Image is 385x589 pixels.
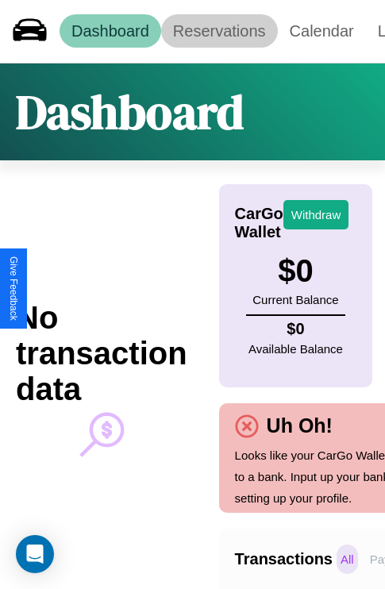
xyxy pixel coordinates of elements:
[16,535,54,573] div: Open Intercom Messenger
[259,414,341,437] h4: Uh Oh!
[60,14,161,48] a: Dashboard
[16,300,187,407] h2: No transaction data
[235,205,283,241] h4: CarGo Wallet
[161,14,278,48] a: Reservations
[283,200,349,229] button: Withdraw
[278,14,366,48] a: Calendar
[337,545,358,574] p: All
[8,256,19,321] div: Give Feedback
[16,79,244,144] h1: Dashboard
[235,550,333,568] h4: Transactions
[248,338,343,360] p: Available Balance
[248,320,343,338] h4: $ 0
[252,253,338,289] h3: $ 0
[252,289,338,310] p: Current Balance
